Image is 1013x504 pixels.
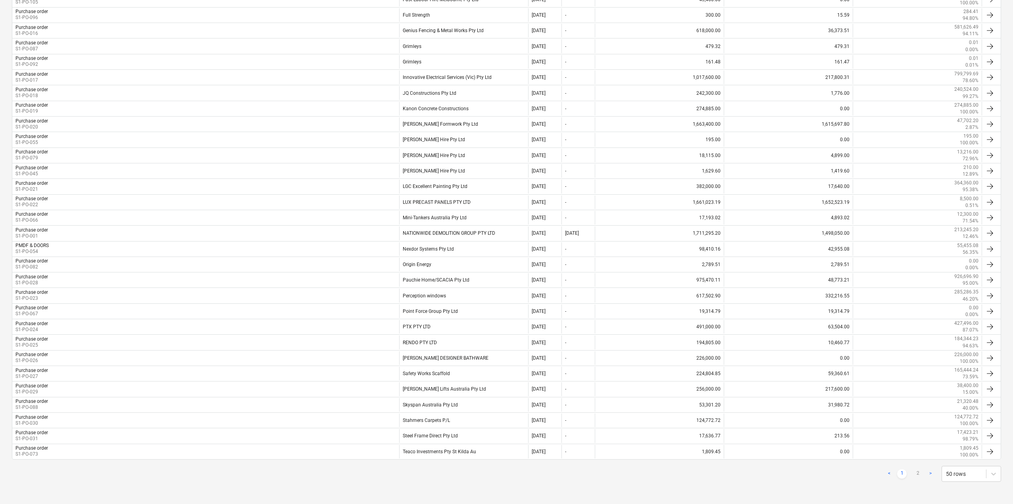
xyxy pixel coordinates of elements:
[565,12,566,18] div: -
[963,374,978,380] p: 73.59%
[595,24,724,37] div: 618,000.00
[595,273,724,287] div: 975,470.11
[595,351,724,365] div: 226,000.00
[973,466,1013,504] iframe: Chat Widget
[15,30,48,37] p: S1-PO-016
[15,102,48,108] div: Purchase order
[399,195,528,209] div: LUX PRECAST PANELS PTY LTD
[15,71,48,77] div: Purchase order
[960,452,978,458] p: 100.00%
[15,352,48,357] div: Purchase order
[15,435,48,442] p: S1-PO-031
[532,309,546,314] div: [DATE]
[954,273,978,280] p: 926,696.90
[15,46,48,52] p: S1-PO-087
[960,445,978,452] p: 1,809.45
[595,398,724,412] div: 53,301.20
[963,249,978,256] p: 56.35%
[532,262,546,267] div: [DATE]
[15,196,48,201] div: Purchase order
[15,420,48,427] p: S1-PO-030
[532,184,546,189] div: [DATE]
[565,215,566,220] div: -
[724,8,853,22] div: 15.59
[532,28,546,33] div: [DATE]
[595,429,724,443] div: 17,636.77
[532,355,546,361] div: [DATE]
[724,429,853,443] div: 213.56
[595,226,724,240] div: 1,711,295.20
[565,184,566,189] div: -
[595,149,724,162] div: 18,115.00
[15,445,48,451] div: Purchase order
[595,55,724,69] div: 161.48
[960,140,978,146] p: 100.00%
[884,469,894,479] a: Previous page
[965,311,978,318] p: 0.00%
[960,358,978,365] p: 100.00%
[15,295,48,302] p: S1-PO-023
[532,153,546,158] div: [DATE]
[595,71,724,84] div: 1,017,600.00
[565,449,566,454] div: -
[595,258,724,271] div: 2,789.51
[565,262,566,267] div: -
[963,155,978,162] p: 72.96%
[565,121,566,127] div: -
[399,429,528,443] div: Steel Frame Direct Pty Ltd
[399,211,528,224] div: Mini-Tankers Australia Pty Ltd
[957,242,978,249] p: 55,455.08
[724,86,853,100] div: 1,776.00
[913,469,923,479] a: Page 2
[963,233,978,240] p: 12.46%
[565,386,566,392] div: -
[399,335,528,349] div: RENDO PTY LTD
[532,106,546,111] div: [DATE]
[15,56,48,61] div: Purchase order
[532,277,546,283] div: [DATE]
[399,258,528,271] div: Origin Energy
[963,15,978,22] p: 94.80%
[595,242,724,256] div: 98,410.16
[15,25,48,30] div: Purchase order
[532,230,546,236] div: [DATE]
[969,305,978,311] p: 0.00
[595,133,724,146] div: 195.00
[565,418,566,423] div: -
[15,430,48,435] div: Purchase order
[399,305,528,318] div: Point Force Group Pty Ltd
[15,357,48,364] p: S1-PO-026
[954,414,978,420] p: 124,772.72
[15,124,48,130] p: S1-PO-020
[532,168,546,174] div: [DATE]
[565,59,566,65] div: -
[532,75,546,80] div: [DATE]
[399,226,528,240] div: NATIONWIDE DEMOLITION GROUP PTY LTD
[965,46,978,53] p: 0.00%
[565,293,566,299] div: -
[15,451,48,458] p: S1-PO-073
[399,71,528,84] div: Innovative Electrical Services (Vic) Pty Ltd
[15,227,48,233] div: Purchase order
[15,404,48,411] p: S1-PO-088
[532,215,546,220] div: [DATE]
[15,155,48,161] p: S1-PO-079
[532,433,546,439] div: [DATE]
[565,44,566,49] div: -
[565,246,566,252] div: -
[724,242,853,256] div: 42,955.08
[532,44,546,49] div: [DATE]
[957,398,978,405] p: 21,320.48
[595,382,724,396] div: 256,000.00
[724,273,853,287] div: 48,773.21
[724,445,853,458] div: 0.00
[595,367,724,380] div: 224,804.85
[15,305,48,310] div: Purchase order
[15,243,49,248] div: PMDF & DOORS
[399,117,528,131] div: [PERSON_NAME] Formwork Pty Ltd
[954,335,978,342] p: 184,344.23
[532,90,546,96] div: [DATE]
[963,186,978,193] p: 95.38%
[15,264,48,270] p: S1-PO-082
